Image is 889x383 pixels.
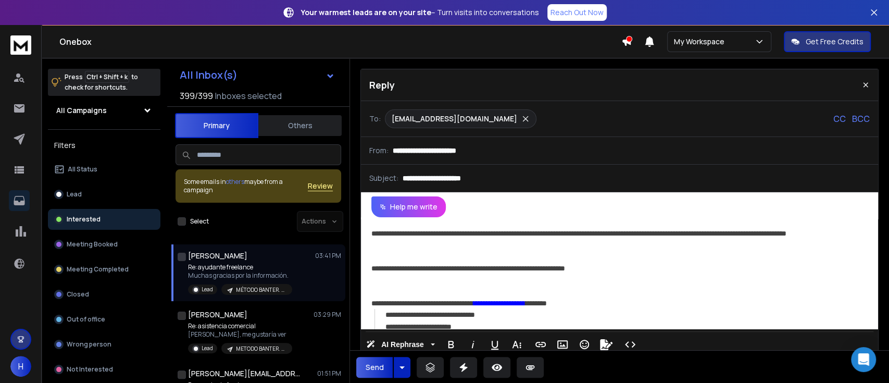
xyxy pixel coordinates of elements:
[188,263,292,271] p: Re: ayudante freelance
[463,334,483,355] button: Italic (Ctrl+I)
[67,265,129,274] p: Meeting Completed
[65,72,138,93] p: Press to check for shortcuts.
[547,4,607,21] a: Reach Out Now
[48,209,160,230] button: Interested
[315,252,341,260] p: 03:41 PM
[369,145,389,156] p: From:
[784,31,871,52] button: Get Free Credits
[188,251,247,261] h1: [PERSON_NAME]
[48,284,160,305] button: Closed
[48,159,160,180] button: All Status
[67,290,89,299] p: Closed
[507,334,527,355] button: More Text
[48,334,160,355] button: Wrong person
[392,114,517,124] p: [EMAIL_ADDRESS][DOMAIN_NAME]
[202,286,213,293] p: Lead
[67,240,118,249] p: Meeting Booked
[674,36,729,47] p: My Workspace
[851,347,876,372] div: Open Intercom Messenger
[550,7,604,18] p: Reach Out Now
[202,344,213,352] p: Lead
[258,114,342,137] button: Others
[236,345,286,353] p: METODO BANTER. Outbound Pack
[301,7,431,17] strong: Your warmest leads are on your site
[85,71,129,83] span: Ctrl + Shift + k
[371,196,446,217] button: Help me write
[48,359,160,380] button: Not Interested
[553,334,572,355] button: Insert Image (Ctrl+P)
[180,90,213,102] span: 399 / 399
[48,259,160,280] button: Meeting Completed
[852,113,870,125] p: BCC
[369,78,395,92] p: Reply
[67,215,101,224] p: Interested
[59,35,621,48] h1: Onebox
[175,113,258,138] button: Primary
[190,217,209,226] label: Select
[48,184,160,205] button: Lead
[314,311,341,319] p: 03:29 PM
[620,334,640,355] button: Code View
[10,35,31,55] img: logo
[379,340,426,349] span: AI Rephrase
[441,334,461,355] button: Bold (Ctrl+B)
[188,330,292,339] p: [PERSON_NAME], me gustaría ver
[67,365,113,374] p: Not Interested
[184,178,308,194] div: Some emails in maybe from a campaign
[10,356,31,377] button: H
[356,357,393,378] button: Send
[67,190,82,199] p: Lead
[301,7,539,18] p: – Turn visits into conversations
[833,113,846,125] p: CC
[188,368,303,379] h1: [PERSON_NAME][EMAIL_ADDRESS][DOMAIN_NAME]
[48,100,160,121] button: All Campaigns
[67,315,105,324] p: Out of office
[56,105,107,116] h1: All Campaigns
[67,340,111,349] p: Wrong person
[68,165,97,174] p: All Status
[531,334,550,355] button: Insert Link (Ctrl+K)
[48,309,160,330] button: Out of office
[369,114,381,124] p: To:
[48,234,160,255] button: Meeting Booked
[188,322,292,330] p: Re: asistencia comercial
[806,36,863,47] p: Get Free Credits
[226,177,244,186] span: others
[574,334,594,355] button: Emoticons
[188,310,247,320] h1: [PERSON_NAME]
[308,181,333,191] button: Review
[364,334,437,355] button: AI Rephrase
[369,173,398,183] p: Subject:
[596,334,616,355] button: Signature
[171,65,343,85] button: All Inbox(s)
[317,369,341,378] p: 01:51 PM
[188,271,292,280] p: Muchas gracias por la información.
[48,138,160,153] h3: Filters
[485,334,505,355] button: Underline (Ctrl+U)
[180,70,237,80] h1: All Inbox(s)
[215,90,282,102] h3: Inboxes selected
[236,286,286,294] p: MÉTODO BANTER. Catch all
